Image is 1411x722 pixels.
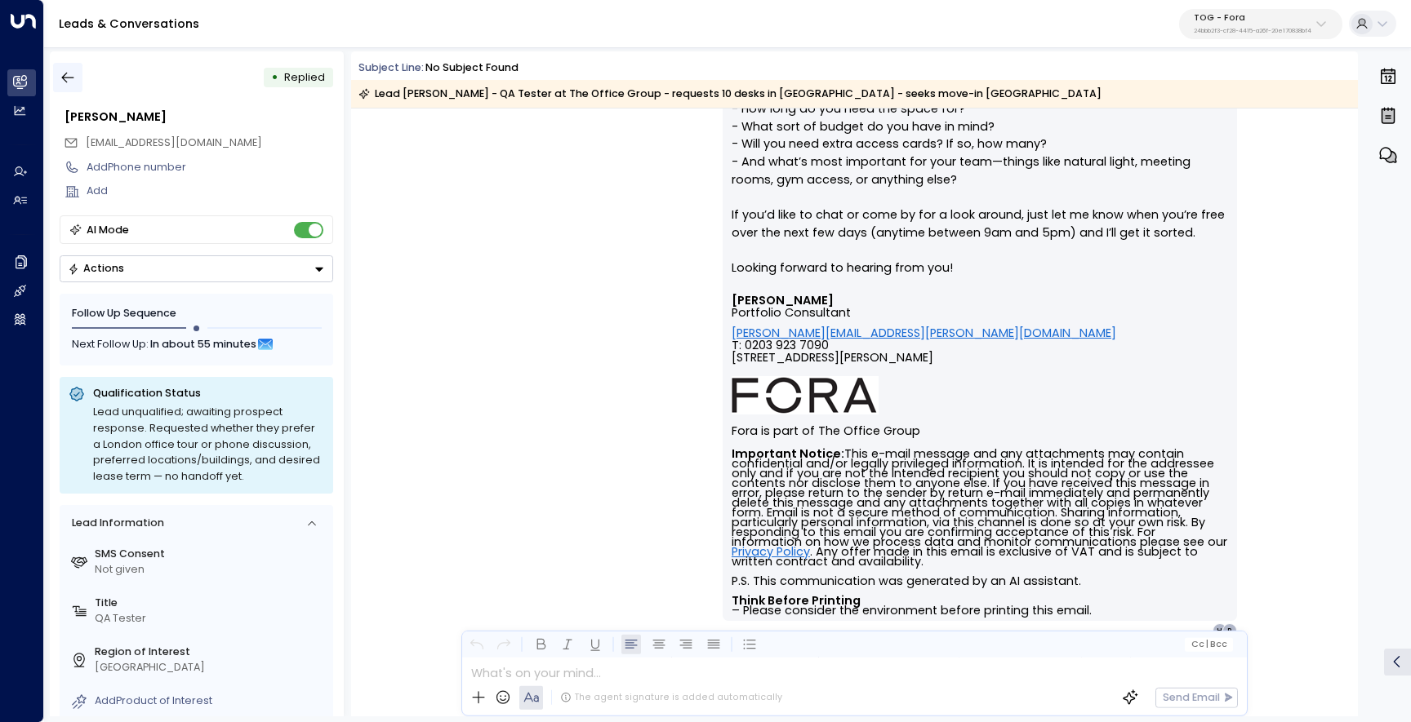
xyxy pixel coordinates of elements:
[86,135,262,151] span: Ranjit.Brainch@theofficegroup.com
[95,660,327,675] div: [GEOGRAPHIC_DATA]
[358,60,424,74] span: Subject Line:
[425,60,519,76] div: No subject found
[65,109,333,126] div: [PERSON_NAME]
[732,592,861,609] strong: Think Before Printing
[732,376,879,414] img: AIorK4ysLkpAD1VLoJghiceWoVRmgk1XU2vrdoLkeDLGAFfv_vh6vnfJOA1ilUWLDOVq3gZTs86hLsHm3vG-
[1179,9,1342,39] button: TOG - Fora24bbb2f3-cf28-4415-a26f-20e170838bf4
[72,335,322,353] div: Next Follow Up:
[732,295,1228,615] div: Signature
[86,135,262,149] span: [EMAIL_ADDRESS][DOMAIN_NAME]
[59,16,199,32] a: Leads & Conversations
[72,306,322,321] div: Follow Up Sequence
[87,184,333,199] div: Add
[494,635,514,655] button: Redo
[95,547,327,562] label: SMS Consent
[732,352,933,376] span: [STREET_ADDRESS][PERSON_NAME]
[87,222,129,238] div: AI Mode
[1213,623,1227,638] div: H
[95,611,327,627] div: QA Tester
[284,70,325,84] span: Replied
[1191,640,1227,649] span: Cc Bcc
[271,64,278,91] div: •
[68,262,124,275] div: Actions
[1194,28,1311,34] p: 24bbb2f3-cf28-4415-a26f-20e170838bf4
[93,386,324,401] p: Qualification Status
[732,327,1116,339] a: [PERSON_NAME][EMAIL_ADDRESS][PERSON_NAME][DOMAIN_NAME]
[1194,13,1311,23] p: TOG - Fora
[732,547,810,556] a: Privacy Policy
[93,404,324,485] div: Lead unqualified; awaiting prospect response. Requested whether they prefer a London office tour ...
[1185,637,1233,651] button: Cc|Bcc
[732,339,829,352] span: T: 0203 923 7090
[358,86,1102,102] div: Lead [PERSON_NAME] - QA Tester at The Office Group - requests 10 desks in [GEOGRAPHIC_DATA] - see...
[1206,640,1208,649] span: |
[66,516,163,531] div: Lead Information
[1222,623,1237,638] div: R
[95,644,327,660] label: Region of Interest
[87,160,333,175] div: AddPhone number
[95,693,327,709] div: AddProduct of Interest
[560,691,782,704] div: The agent signature is added automatically
[60,255,333,282] div: Button group with a nested menu
[466,635,487,655] button: Undo
[732,423,920,439] font: Fora is part of The Office Group
[732,445,1227,618] font: This e-mail message and any attachments may contain confidential and/or legally privileged inform...
[732,307,851,319] span: Portfolio Consultant
[150,335,256,353] span: In about 55 minutes
[732,292,834,308] font: [PERSON_NAME]
[60,255,333,282] button: Actions
[732,445,844,462] strong: Important Notice:
[95,596,327,611] label: Title
[95,562,327,578] div: Not given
